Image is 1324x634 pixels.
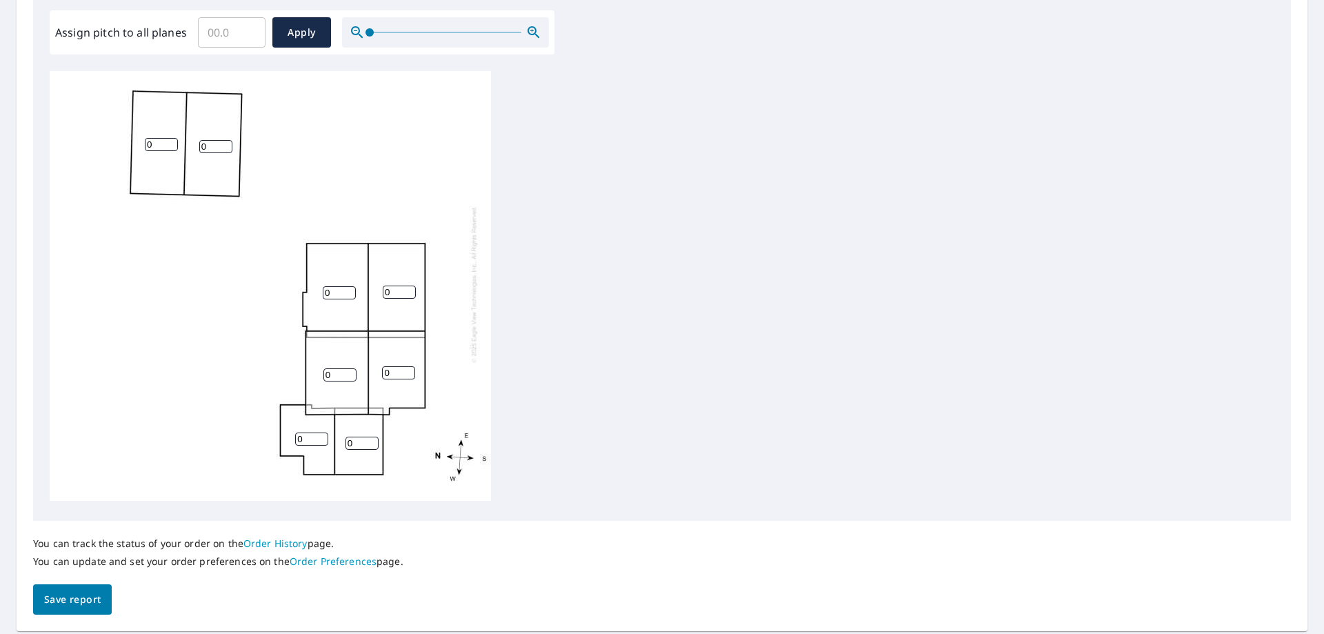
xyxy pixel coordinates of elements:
button: Save report [33,584,112,615]
span: Save report [44,591,101,608]
p: You can update and set your order preferences on the page. [33,555,403,568]
label: Assign pitch to all planes [55,24,187,41]
button: Apply [272,17,331,48]
a: Order History [243,537,308,550]
p: You can track the status of your order on the page. [33,537,403,550]
a: Order Preferences [290,555,377,568]
input: 00.0 [198,13,265,52]
span: Apply [283,24,320,41]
